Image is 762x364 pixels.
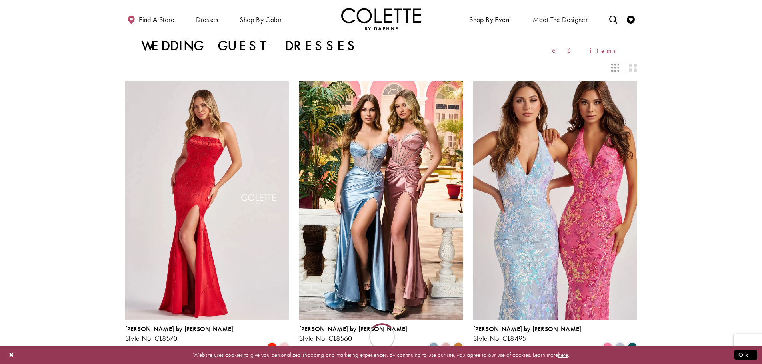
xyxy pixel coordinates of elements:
span: Style No. CL8570 [125,334,178,343]
span: [PERSON_NAME] by [PERSON_NAME] [473,325,582,333]
span: Shop By Event [469,16,511,24]
h1: Wedding Guest Dresses [141,38,358,54]
span: Shop by color [238,8,284,30]
div: Colette by Daphne Style No. CL8570 [125,326,234,342]
span: [PERSON_NAME] by [PERSON_NAME] [125,325,234,333]
div: Colette by Daphne Style No. CL8560 [299,326,408,342]
span: Dresses [196,16,218,24]
i: Bronze [454,342,463,352]
span: Style No. CL8495 [473,334,526,343]
i: Ice Pink [280,342,289,352]
a: Visit Colette by Daphne Style No. CL8495 Page [473,81,637,319]
button: Submit Dialog [734,350,757,360]
i: Scarlet [267,342,277,352]
span: 66 items [552,47,621,54]
a: Toggle search [607,8,619,30]
i: Spruce [628,342,637,352]
span: Switch layout to 3 columns [611,64,619,72]
a: here [558,350,568,358]
a: Visit Colette by Daphne Style No. CL8560 Page [299,81,463,319]
a: Find a store [125,8,176,30]
a: Meet the designer [531,8,590,30]
span: Find a store [139,16,174,24]
i: Cotton Candy [603,342,612,352]
a: Visit Colette by Daphne Style No. CL8570 Page [125,81,289,319]
span: Style No. CL8560 [299,334,352,343]
span: Shop By Event [467,8,513,30]
span: Shop by color [240,16,282,24]
button: Close Dialog [5,348,18,362]
div: Layout Controls [120,59,642,76]
i: Dusty Pink [441,342,451,352]
span: Dresses [194,8,220,30]
img: Colette by Daphne [341,8,421,30]
p: Website uses cookies to give you personalized shopping and marketing experiences. By continuing t... [58,349,704,360]
i: Ice Blue [615,342,625,352]
i: Dusty Blue [429,342,438,352]
a: Check Wishlist [625,8,637,30]
div: Colette by Daphne Style No. CL8495 [473,326,582,342]
span: Meet the designer [533,16,588,24]
a: Visit Home Page [341,8,421,30]
span: [PERSON_NAME] by [PERSON_NAME] [299,325,408,333]
span: Switch layout to 2 columns [629,64,637,72]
